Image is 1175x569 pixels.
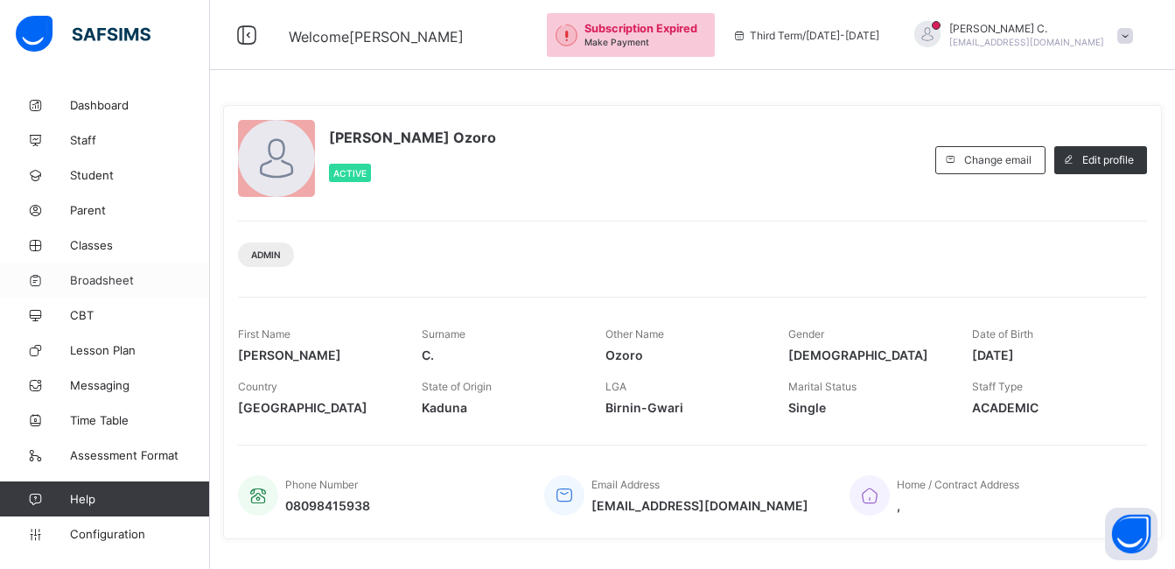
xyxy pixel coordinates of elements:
[70,203,210,217] span: Parent
[329,129,496,146] span: [PERSON_NAME] Ozoro
[605,380,626,393] span: LGA
[788,348,946,362] span: [DEMOGRAPHIC_DATA]
[972,327,1033,341] span: Date of Birth
[591,478,660,491] span: Email Address
[70,133,210,147] span: Staff
[16,16,150,53] img: safsims
[422,400,579,415] span: Kaduna
[70,98,210,112] span: Dashboard
[897,21,1142,50] div: EmmanuelC.
[251,249,281,260] span: Admin
[422,348,579,362] span: C.
[70,448,210,462] span: Assessment Format
[584,22,697,35] span: Subscription Expired
[788,380,857,393] span: Marital Status
[1105,508,1158,560] button: Open asap
[70,378,210,392] span: Messaging
[70,492,209,506] span: Help
[949,22,1104,35] span: [PERSON_NAME] C.
[285,478,358,491] span: Phone Number
[972,380,1023,393] span: Staff Type
[70,308,210,322] span: CBT
[238,327,290,341] span: First Name
[422,327,465,341] span: Surname
[422,380,492,393] span: State of Origin
[591,498,808,513] span: [EMAIL_ADDRESS][DOMAIN_NAME]
[788,400,946,415] span: Single
[70,168,210,182] span: Student
[70,413,210,427] span: Time Table
[605,348,763,362] span: Ozoro
[584,37,649,47] span: Make Payment
[964,153,1032,166] span: Change email
[556,25,577,46] img: outstanding-1.146d663e52f09953f639664a84e30106.svg
[238,400,395,415] span: [GEOGRAPHIC_DATA]
[70,527,209,541] span: Configuration
[289,28,464,46] span: Welcome [PERSON_NAME]
[788,327,824,341] span: Gender
[1082,153,1134,166] span: Edit profile
[70,238,210,252] span: Classes
[605,327,664,341] span: Other Name
[949,37,1104,47] span: [EMAIL_ADDRESS][DOMAIN_NAME]
[732,29,879,42] span: session/term information
[238,380,277,393] span: Country
[972,348,1130,362] span: [DATE]
[605,400,763,415] span: Birnin-Gwari
[70,343,210,357] span: Lesson Plan
[972,400,1130,415] span: ACADEMIC
[238,348,395,362] span: [PERSON_NAME]
[70,273,210,287] span: Broadsheet
[333,168,367,179] span: Active
[897,478,1019,491] span: Home / Contract Address
[897,498,1019,513] span: ,
[285,498,370,513] span: 08098415938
